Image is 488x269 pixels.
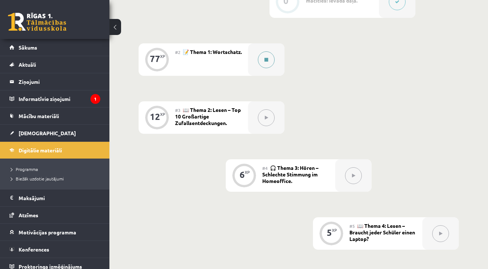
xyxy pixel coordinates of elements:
[11,166,38,172] span: Programma
[11,166,102,172] a: Programma
[19,113,59,119] span: Mācību materiāli
[349,222,415,242] span: 📖 Thema 4: Lesen – Braucht jeder Schüler einen Laptop?
[262,165,268,171] span: #4
[8,13,66,31] a: Rīgas 1. Tālmācības vidusskola
[9,125,100,141] a: [DEMOGRAPHIC_DATA]
[19,212,38,218] span: Atzīmes
[150,113,160,120] div: 12
[240,171,245,178] div: 6
[175,49,181,55] span: #2
[11,175,102,182] a: Biežāk uzdotie jautājumi
[150,55,160,62] div: 77
[9,56,100,73] a: Aktuāli
[9,108,100,124] a: Mācību materiāli
[9,241,100,258] a: Konferences
[160,54,165,58] div: XP
[349,223,355,229] span: #5
[332,228,337,232] div: XP
[183,48,242,55] span: 📝 Thema 1: Wortschatz.
[160,112,165,116] div: XP
[19,44,37,51] span: Sākums
[19,246,49,253] span: Konferences
[9,90,100,107] a: Informatīvie ziņojumi1
[262,164,318,184] span: 🎧 Thema 3: Hören – Schlechte Stimmung im Homeoffice.
[19,61,36,68] span: Aktuāli
[9,207,100,223] a: Atzīmes
[19,130,76,136] span: [DEMOGRAPHIC_DATA]
[90,94,100,104] i: 1
[9,190,100,206] a: Maksājumi
[19,90,100,107] legend: Informatīvie ziņojumi
[19,190,100,206] legend: Maksājumi
[19,229,76,235] span: Motivācijas programma
[9,73,100,90] a: Ziņojumi
[9,224,100,241] a: Motivācijas programma
[19,147,62,153] span: Digitālie materiāli
[327,229,332,236] div: 5
[175,106,241,126] span: 📖 Thema 2: Lesen – Top 10 Großartige Zufallsentdeckungen.
[245,170,250,174] div: XP
[11,176,64,182] span: Biežāk uzdotie jautājumi
[9,39,100,56] a: Sākums
[9,142,100,159] a: Digitālie materiāli
[175,107,181,113] span: #3
[19,73,100,90] legend: Ziņojumi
